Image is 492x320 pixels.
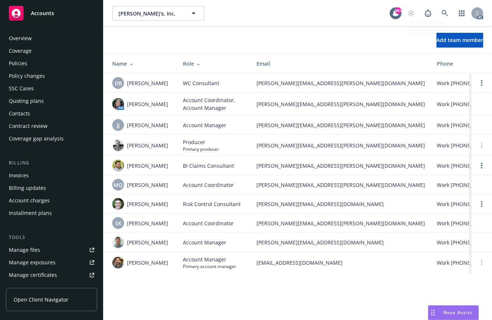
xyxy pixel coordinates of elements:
[6,32,97,44] a: Overview
[183,60,245,67] div: Role
[6,170,97,181] a: Invoices
[256,239,425,246] span: [PERSON_NAME][EMAIL_ADDRESS][DOMAIN_NAME]
[6,257,97,268] a: Manage exposures
[9,170,29,181] div: Invoices
[9,257,56,268] div: Manage exposures
[127,79,168,87] span: [PERSON_NAME]
[183,162,234,170] span: BI Claims Consultant
[6,159,97,167] div: Billing
[477,161,486,170] a: Open options
[438,6,452,21] a: Search
[6,244,97,256] a: Manage files
[6,3,97,24] a: Accounts
[6,182,97,194] a: Billing updates
[477,79,486,87] a: Open options
[183,200,241,208] span: Risk Control Consultant
[9,282,46,293] div: Manage claims
[9,70,45,82] div: Policy changes
[477,199,486,208] a: Open options
[127,181,168,189] span: [PERSON_NAME]
[183,239,226,246] span: Account Manager
[9,95,44,107] div: Quoting plans
[256,60,425,67] div: Email
[395,7,401,14] div: 99+
[256,79,425,87] span: [PERSON_NAME][EMAIL_ADDRESS][PERSON_NAME][DOMAIN_NAME]
[256,200,425,208] span: [PERSON_NAME][EMAIL_ADDRESS][DOMAIN_NAME]
[6,70,97,82] a: Policy changes
[127,142,168,149] span: [PERSON_NAME]
[9,207,52,219] div: Installment plans
[183,219,234,227] span: Account Coordinator
[6,83,97,94] a: SSC Cases
[118,10,182,17] span: [PERSON_NAME]'s, Inc.
[183,121,226,129] span: Account Manager
[404,6,418,21] a: Start snowing
[6,58,97,69] a: Policies
[112,60,171,67] div: Name
[183,181,234,189] span: Account Coordinator
[6,120,97,132] a: Contract review
[436,36,483,44] span: Add team member
[9,195,50,206] div: Account charges
[112,236,124,248] img: photo
[9,108,30,119] div: Contacts
[6,234,97,241] div: Tools
[183,263,236,269] span: Primary account manager
[428,305,479,320] button: Nova Assist
[183,79,219,87] span: WC Consultant
[31,10,54,16] span: Accounts
[127,121,168,129] span: [PERSON_NAME]
[256,219,425,227] span: [PERSON_NAME][EMAIL_ADDRESS][PERSON_NAME][DOMAIN_NAME]
[183,96,245,112] span: Account Coordinator, Account Manager
[183,255,236,263] span: Account Manager
[9,269,57,281] div: Manage certificates
[256,181,425,189] span: [PERSON_NAME][EMAIL_ADDRESS][PERSON_NAME][DOMAIN_NAME]
[112,198,124,210] img: photo
[112,98,124,110] img: photo
[428,306,438,320] div: Drag to move
[6,207,97,219] a: Installment plans
[9,32,32,44] div: Overview
[112,6,204,21] button: [PERSON_NAME]'s, Inc.
[421,6,435,21] a: Report a Bug
[112,257,124,268] img: photo
[115,219,121,227] span: SK
[14,296,68,303] span: Open Client Navigator
[115,79,122,87] span: DB
[112,139,124,151] img: photo
[6,95,97,107] a: Quoting plans
[127,100,168,108] span: [PERSON_NAME]
[6,108,97,119] a: Contacts
[9,244,40,256] div: Manage files
[9,120,47,132] div: Contract review
[256,121,425,129] span: [PERSON_NAME][EMAIL_ADDRESS][PERSON_NAME][DOMAIN_NAME]
[127,162,168,170] span: [PERSON_NAME]
[436,33,483,48] button: Add team member
[127,219,168,227] span: [PERSON_NAME]
[127,239,168,246] span: [PERSON_NAME]
[454,6,469,21] a: Switch app
[256,142,425,149] span: [PERSON_NAME][EMAIL_ADDRESS][PERSON_NAME][DOMAIN_NAME]
[183,146,219,152] span: Primary producer
[9,182,46,194] div: Billing updates
[256,259,425,267] span: [EMAIL_ADDRESS][DOMAIN_NAME]
[114,181,123,189] span: MQ
[9,45,32,57] div: Coverage
[183,138,219,146] span: Producer
[256,100,425,108] span: [PERSON_NAME][EMAIL_ADDRESS][PERSON_NAME][DOMAIN_NAME]
[127,259,168,267] span: [PERSON_NAME]
[117,121,120,129] span: JJ
[6,133,97,145] a: Coverage gap analysis
[6,45,97,57] a: Coverage
[127,200,168,208] span: [PERSON_NAME]
[6,195,97,206] a: Account charges
[9,58,27,69] div: Policies
[9,133,64,145] div: Coverage gap analysis
[6,282,97,293] a: Manage claims
[256,162,425,170] span: [PERSON_NAME][EMAIL_ADDRESS][PERSON_NAME][DOMAIN_NAME]
[112,160,124,171] img: photo
[443,309,472,316] span: Nova Assist
[6,269,97,281] a: Manage certificates
[9,83,34,94] div: SSC Cases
